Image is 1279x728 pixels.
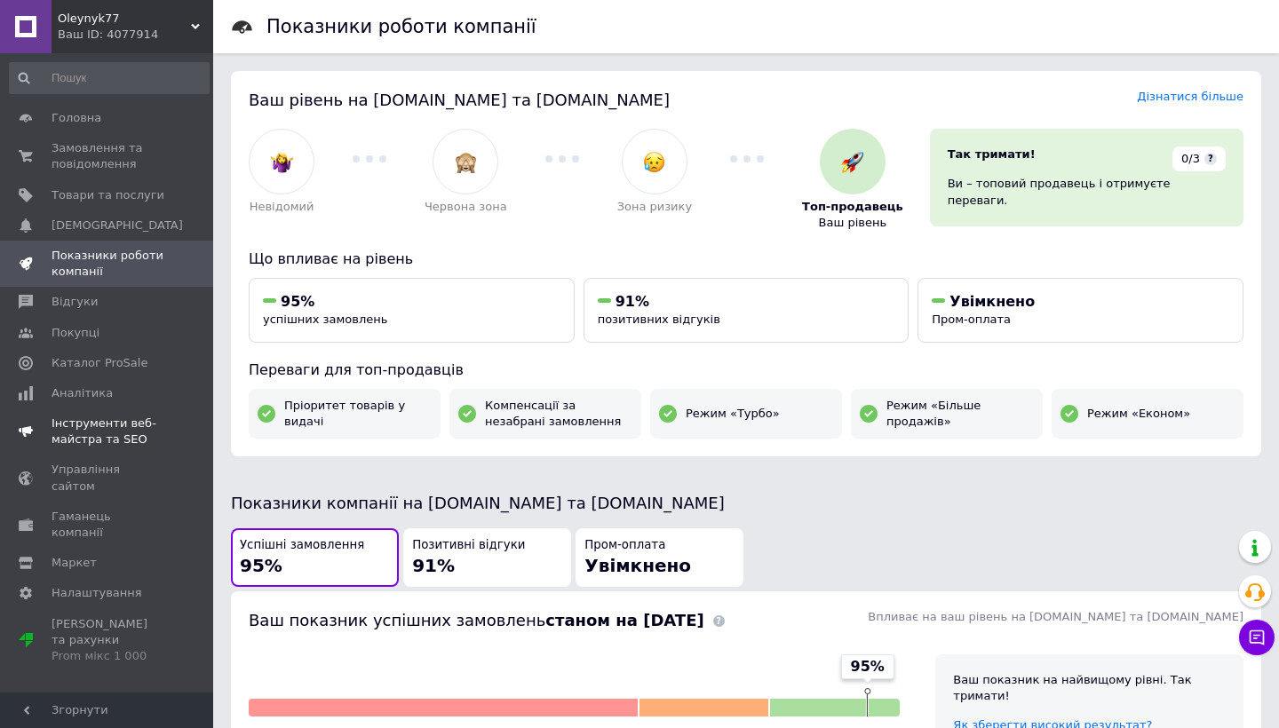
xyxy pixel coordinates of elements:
span: Успішні замовлення [240,537,364,554]
span: 95% [240,555,282,576]
span: 95% [281,293,314,310]
span: Показники роботи компанії [52,248,164,280]
img: :disappointed_relieved: [643,151,665,173]
span: Переваги для топ-продавців [249,361,464,378]
span: Режим «Економ» [1087,406,1190,422]
span: Режим «Більше продажів» [886,398,1034,430]
span: Позитивні відгуки [412,537,525,554]
img: :woman-shrugging: [271,151,293,173]
span: Показники компанії на [DOMAIN_NAME] та [DOMAIN_NAME] [231,494,725,512]
span: Головна [52,110,101,126]
span: Червона зона [425,199,507,215]
span: Покупці [52,325,99,341]
span: 91% [412,555,455,576]
span: Увімкнено [949,293,1035,310]
span: Управління сайтом [52,462,164,494]
span: Топ-продавець [802,199,903,215]
span: Пріоритет товарів у видачі [284,398,432,430]
span: Компенсації за незабрані замовлення [485,398,632,430]
div: Ваш показник на найвищому рівні. Так тримати! [953,672,1226,704]
img: :see_no_evil: [455,151,477,173]
span: Невідомий [250,199,314,215]
span: [PERSON_NAME] та рахунки [52,616,164,665]
button: 95%успішних замовлень [249,278,575,343]
h1: Показники роботи компанії [266,16,536,37]
button: Пром-оплатаУвімкнено [576,528,743,588]
span: Впливає на ваш рівень на [DOMAIN_NAME] та [DOMAIN_NAME] [868,610,1243,623]
span: Режим «Турбо» [686,406,780,422]
button: Чат з покупцем [1239,620,1275,655]
span: Товари та послуги [52,187,164,203]
a: Дізнатися більше [1137,90,1243,103]
span: Гаманець компанії [52,509,164,541]
button: УвімкненоПром-оплата [918,278,1243,343]
span: ? [1204,153,1217,165]
span: Замовлення та повідомлення [52,140,164,172]
span: Ваш рівень [819,215,887,231]
span: Oleynyk77 [58,11,191,27]
span: Пром-оплата [932,313,1011,326]
span: [DEMOGRAPHIC_DATA] [52,218,183,233]
span: Що впливає на рівень [249,250,413,267]
span: Інструменти веб-майстра та SEO [52,415,164,447]
span: Налаштування [52,585,142,601]
button: 91%позитивних відгуків [584,278,910,343]
span: Аналітика [52,385,113,401]
span: Відгуки [52,294,98,310]
img: :rocket: [841,151,863,173]
span: успішних замовлень [263,313,387,326]
span: Каталог ProSale [52,355,147,371]
b: станом на [DATE] [545,611,703,629]
input: Пошук [9,62,210,94]
div: Ви – топовий продавець і отримуєте переваги. [948,176,1226,208]
span: 91% [616,293,649,310]
div: Ваш ID: 4077914 [58,27,213,43]
span: позитивних відгуків [598,313,720,326]
button: Позитивні відгуки91% [403,528,571,588]
span: Так тримати! [948,147,1036,161]
span: Маркет [52,555,97,571]
button: Успішні замовлення95% [231,528,399,588]
span: Зона ризику [617,199,693,215]
span: 95% [851,657,885,677]
span: Пром-оплата [584,537,665,554]
span: Ваш показник успішних замовлень [249,611,704,629]
span: Увімкнено [584,555,691,576]
div: 0/3 [1172,146,1226,171]
div: Prom мікс 1 000 [52,648,164,664]
span: Ваш рівень на [DOMAIN_NAME] та [DOMAIN_NAME] [249,91,670,109]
